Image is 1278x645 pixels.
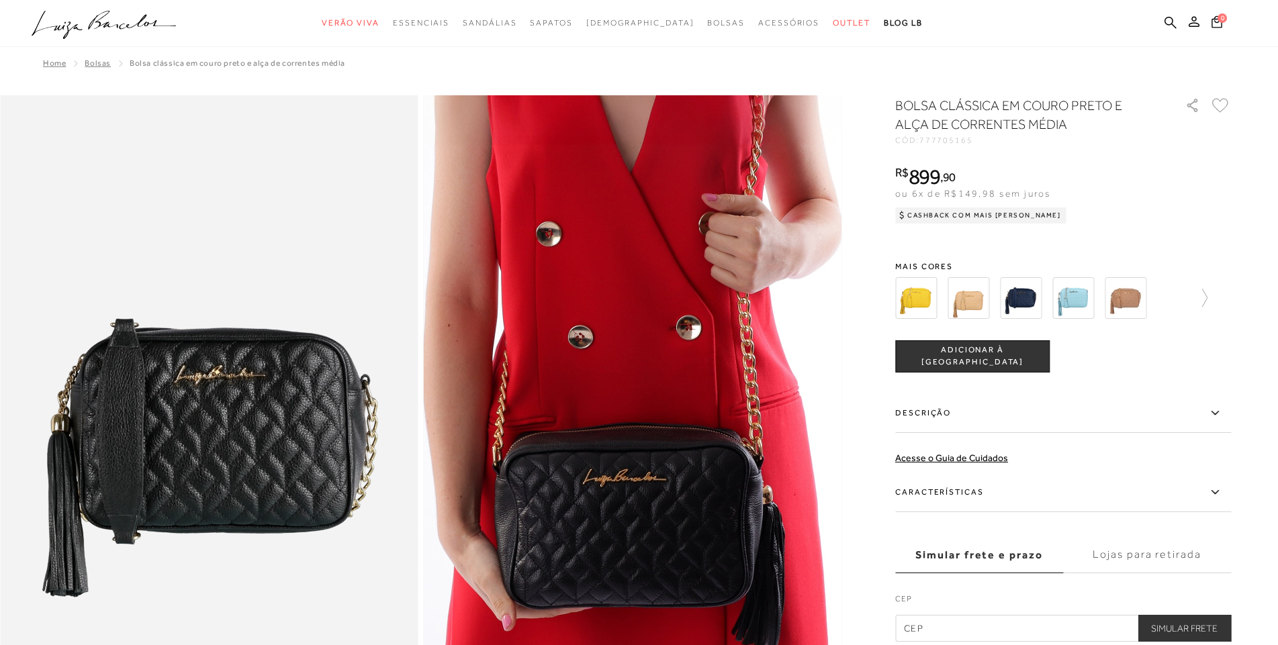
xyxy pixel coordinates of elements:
button: 0 [1207,15,1226,33]
label: Lojas para retirada [1063,537,1231,573]
label: Descrição [895,394,1231,433]
img: BOLSA CLÁSSICA EM COURO AMARULA E ALÇA DE CORRENTES MÉDIA [948,277,989,319]
label: CEP [895,593,1231,611]
span: BLOG LB [884,18,923,28]
input: CEP [895,615,1231,642]
a: categoryNavScreenReaderText [530,11,572,36]
h1: BOLSA CLÁSSICA EM COURO PRETO E ALÇA DE CORRENTES MÉDIA [895,96,1147,134]
a: categoryNavScreenReaderText [707,11,745,36]
span: BOLSA CLÁSSICA EM COURO PRETO E ALÇA DE CORRENTES MÉDIA [130,58,345,68]
span: 899 [909,164,940,189]
span: 90 [943,170,956,184]
div: Cashback com Mais [PERSON_NAME] [895,207,1066,224]
a: categoryNavScreenReaderText [322,11,379,36]
a: BLOG LB [884,11,923,36]
img: BOLSA CLÁSSICA EM COURO BEGE E ALÇA DE CORRENTES MÉDIA [1105,277,1146,319]
span: Outlet [833,18,870,28]
a: categoryNavScreenReaderText [463,11,516,36]
span: Bolsas [707,18,745,28]
span: Sandálias [463,18,516,28]
div: CÓD: [895,136,1164,144]
span: ADICIONAR À [GEOGRAPHIC_DATA] [896,344,1049,368]
a: Bolsas [85,58,111,68]
button: Simular Frete [1138,615,1231,642]
i: R$ [895,166,909,179]
a: Home [43,58,66,68]
a: categoryNavScreenReaderText [393,11,449,36]
span: Acessórios [758,18,819,28]
span: Verão Viva [322,18,379,28]
button: ADICIONAR À [GEOGRAPHIC_DATA] [895,340,1050,373]
span: 0 [1218,13,1227,23]
span: Mais cores [895,262,1231,270]
img: BOLSA CLÁSSICA EM COURO AMARELO HONEY E ALÇA DE CORRENTES MÉDIA [895,277,937,319]
span: Essenciais [393,18,449,28]
img: BOLSA CLÁSSICA EM COURO AZUL ATLÂNTICO E ALÇA DE CORRENTES MÉDIA [1000,277,1042,319]
img: BOLSA CLÁSSICA EM COURO AZUL CÉU E ALÇA DE CORRENTES MÉDIA [1052,277,1094,319]
label: Características [895,473,1231,512]
a: Acesse o Guia de Cuidados [895,452,1008,463]
span: Sapatos [530,18,572,28]
span: 777705165 [919,136,973,145]
a: noSubCategoriesText [586,11,694,36]
span: [DEMOGRAPHIC_DATA] [586,18,694,28]
label: Simular frete e prazo [895,537,1063,573]
span: ou 6x de R$149,98 sem juros [895,188,1050,199]
i: , [940,171,956,183]
a: categoryNavScreenReaderText [833,11,870,36]
a: categoryNavScreenReaderText [758,11,819,36]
